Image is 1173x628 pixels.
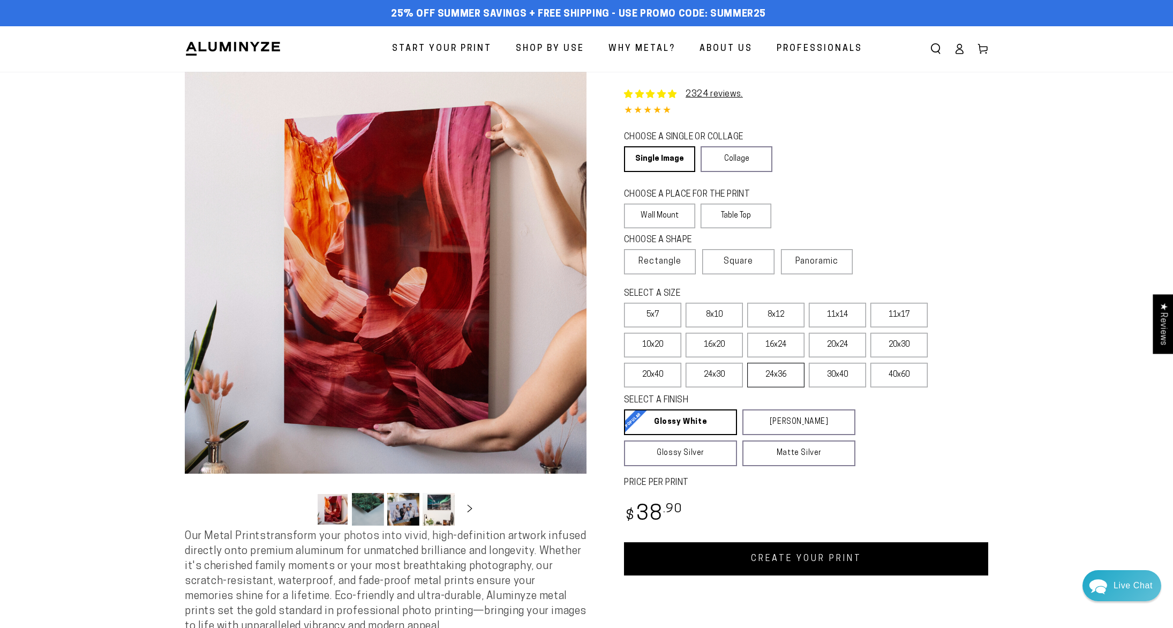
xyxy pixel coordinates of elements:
[686,333,743,357] label: 16x20
[769,35,870,63] a: Professionals
[387,493,419,526] button: Load image 3 in gallery view
[686,90,743,99] a: 2324 reviews.
[384,35,500,63] a: Start Your Print
[508,35,592,63] a: Shop By Use
[1153,294,1173,354] div: Click to open Judge.me floating reviews tab
[624,504,682,525] bdi: 38
[352,493,384,526] button: Load image 2 in gallery view
[624,234,763,246] legend: CHOOSE A SHAPE
[663,503,682,515] sup: .90
[624,394,830,407] legend: SELECT A FINISH
[809,363,866,387] label: 30x40
[600,35,683,63] a: Why Metal?
[317,493,349,526] button: Load image 1 in gallery view
[742,409,855,435] a: [PERSON_NAME]
[638,255,681,268] span: Rectangle
[724,255,753,268] span: Square
[516,41,584,57] span: Shop By Use
[624,333,681,357] label: 10x20
[185,41,281,57] img: Aluminyze
[1082,570,1161,601] div: Chat widget toggle
[701,146,772,172] a: Collage
[870,333,928,357] label: 20x30
[686,303,743,327] label: 8x10
[626,509,635,524] span: $
[809,333,866,357] label: 20x24
[747,363,804,387] label: 24x36
[624,103,988,119] div: 4.85 out of 5.0 stars
[290,497,313,521] button: Slide left
[691,35,761,63] a: About Us
[742,440,855,466] a: Matte Silver
[686,363,743,387] label: 24x30
[624,409,737,435] a: Glossy White
[624,303,681,327] label: 5x7
[624,189,762,201] legend: CHOOSE A PLACE FOR THE PRINT
[624,88,743,101] a: 2324 reviews.
[777,41,862,57] span: Professionals
[701,204,772,228] label: Table Top
[624,440,737,466] a: Glossy Silver
[185,72,586,529] media-gallery: Gallery Viewer
[624,146,695,172] a: Single Image
[608,41,675,57] span: Why Metal?
[392,41,492,57] span: Start Your Print
[924,37,948,61] summary: Search our site
[624,131,762,144] legend: CHOOSE A SINGLE OR COLLAGE
[624,363,681,387] label: 20x40
[391,9,766,20] span: 25% off Summer Savings + Free Shipping - Use Promo Code: SUMMER25
[624,542,988,575] a: CREATE YOUR PRINT
[870,363,928,387] label: 40x60
[747,303,804,327] label: 8x12
[624,204,695,228] label: Wall Mount
[809,303,866,327] label: 11x14
[1114,570,1153,601] div: Contact Us Directly
[700,41,753,57] span: About Us
[423,493,455,526] button: Load image 4 in gallery view
[870,303,928,327] label: 11x17
[624,288,838,300] legend: SELECT A SIZE
[795,257,838,266] span: Panoramic
[624,477,988,489] label: PRICE PER PRINT
[747,333,804,357] label: 16x24
[458,497,482,521] button: Slide right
